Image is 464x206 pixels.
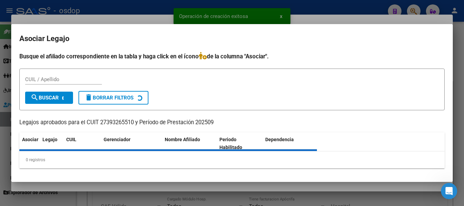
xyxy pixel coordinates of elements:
span: Legajo [42,137,57,142]
span: Gerenciador [104,137,130,142]
datatable-header-cell: Periodo Habilitado [217,132,263,155]
button: Buscar [25,92,73,104]
datatable-header-cell: Legajo [40,132,64,155]
h2: Asociar Legajo [19,32,445,45]
mat-icon: delete [85,93,93,101]
datatable-header-cell: Nombre Afiliado [162,132,217,155]
button: Borrar Filtros [78,91,148,105]
iframe: Intercom live chat [441,183,457,199]
span: Buscar [31,95,59,101]
div: 0 registros [19,151,445,168]
span: Borrar Filtros [85,95,133,101]
datatable-header-cell: Gerenciador [101,132,162,155]
span: Dependencia [265,137,294,142]
mat-icon: search [31,93,39,101]
datatable-header-cell: CUIL [64,132,101,155]
p: Legajos aprobados para el CUIT 27393265510 y Período de Prestación 202509 [19,118,445,127]
span: Periodo Habilitado [219,137,242,150]
span: CUIL [66,137,76,142]
span: Asociar [22,137,38,142]
datatable-header-cell: Dependencia [263,132,317,155]
span: Nombre Afiliado [165,137,200,142]
datatable-header-cell: Asociar [19,132,40,155]
h4: Busque el afiliado correspondiente en la tabla y haga click en el ícono de la columna "Asociar". [19,52,445,61]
